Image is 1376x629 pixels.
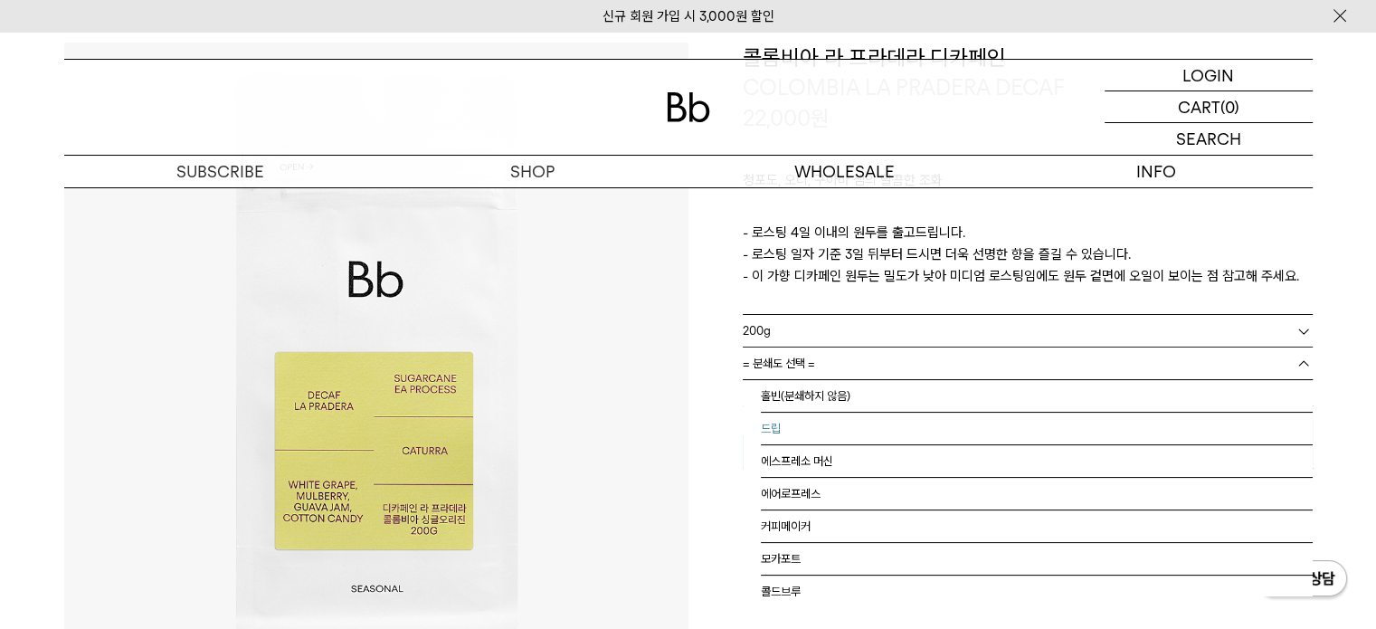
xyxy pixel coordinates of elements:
[1001,156,1313,187] p: INFO
[743,315,771,347] span: 200g
[1178,91,1220,122] p: CART
[761,445,1313,478] li: 에스프레소 머신
[743,200,1313,222] p: ㅤ
[1105,60,1313,91] a: LOGIN
[1182,60,1234,91] p: LOGIN
[1176,123,1241,155] p: SEARCH
[761,576,1313,608] li: 콜드브루
[761,413,1313,445] li: 드립
[761,380,1313,413] li: 홀빈(분쇄하지 않음)
[743,348,815,379] span: = 분쇄도 선택 =
[667,92,710,122] img: 로고
[761,478,1313,510] li: 에어로프레스
[603,8,774,24] a: 신규 회원 가입 시 3,000원 할인
[688,156,1001,187] p: WHOLESALE
[761,510,1313,543] li: 커피메이커
[743,222,1313,287] p: - 로스팅 4일 이내의 원두를 출고드립니다. - 로스팅 일자 기준 3일 뒤부터 드시면 더욱 선명한 향을 즐길 수 있습니다. - 이 가향 디카페인 원두는 밀도가 낮아 미디엄 로...
[376,156,688,187] a: SHOP
[64,156,376,187] a: SUBSCRIBE
[1105,91,1313,123] a: CART (0)
[761,543,1313,576] li: 모카포트
[1220,91,1239,122] p: (0)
